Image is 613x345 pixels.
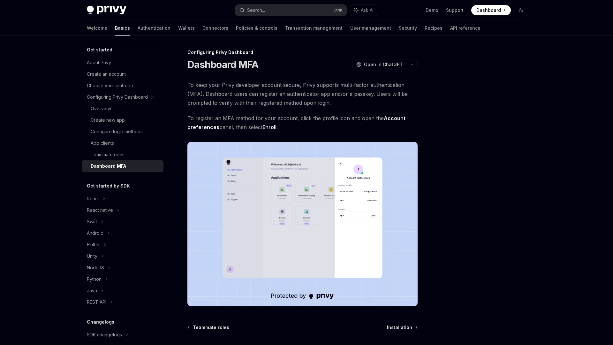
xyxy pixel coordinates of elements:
[187,59,258,70] h1: Dashboard MFA
[285,20,343,36] a: Transaction management
[91,116,125,124] div: Create new app
[91,105,111,112] div: Overview
[91,128,143,135] div: Configure login methods
[87,318,114,326] h5: Changelogs
[87,287,97,295] div: Java
[82,126,163,137] a: Configure login methods
[187,49,418,56] div: Configuring Privy Dashboard
[82,103,163,114] a: Overview
[87,46,112,54] h5: Get started
[87,252,97,260] div: Unity
[91,151,125,158] div: Teammate roles
[82,68,163,80] a: Create an account
[387,324,417,331] a: Installation
[82,149,163,160] a: Teammate roles
[193,324,229,331] span: Teammate roles
[262,124,276,130] strong: Enroll
[352,59,407,70] button: Open in ChatGPT
[87,59,111,66] div: About Privy
[387,324,412,331] span: Installation
[178,20,195,36] a: Wallets
[87,218,97,226] div: Swift
[471,5,511,15] a: Dashboard
[476,7,501,13] span: Dashboard
[87,6,126,15] img: dark logo
[87,20,107,36] a: Welcome
[82,114,163,126] a: Create new app
[91,139,114,147] div: App clients
[115,20,130,36] a: Basics
[350,20,391,36] a: User management
[87,264,104,272] div: NodeJS
[516,5,526,15] button: Toggle dark mode
[82,137,163,149] a: App clients
[236,20,277,36] a: Policies & controls
[187,142,418,306] img: images/dashboard-mfa-1.png
[399,20,417,36] a: Security
[247,6,265,14] div: Search...
[87,82,133,89] div: Choose your platform
[426,7,438,13] a: Demo
[235,4,347,16] button: Search...CtrlK
[87,331,122,339] div: SDK changelogs
[82,160,163,172] a: Dashboard MFA
[450,20,481,36] a: API reference
[187,80,418,107] span: To keep your Privy developer account secure, Privy supports multi-factor authentication (MFA). Da...
[87,275,102,283] div: Python
[187,114,418,132] span: To register an MFA method for your account, click the profile icon and open the panel, then select .
[350,4,378,16] button: Ask AI
[364,61,403,68] span: Open in ChatGPT
[446,7,464,13] a: Support
[82,80,163,91] a: Choose your platform
[333,8,343,13] span: Ctrl K
[91,162,126,170] div: Dashboard MFA
[87,182,130,190] h5: Get started by SDK
[87,93,148,101] div: Configuring Privy Dashboard
[87,195,99,203] div: React
[425,20,443,36] a: Recipes
[82,57,163,68] a: About Privy
[87,206,113,214] div: React native
[87,70,126,78] div: Create an account
[87,241,100,249] div: Flutter
[361,7,374,13] span: Ask AI
[202,20,228,36] a: Connectors
[138,20,170,36] a: Authentication
[87,229,103,237] div: Android
[87,298,106,306] div: REST API
[188,324,229,331] a: Teammate roles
